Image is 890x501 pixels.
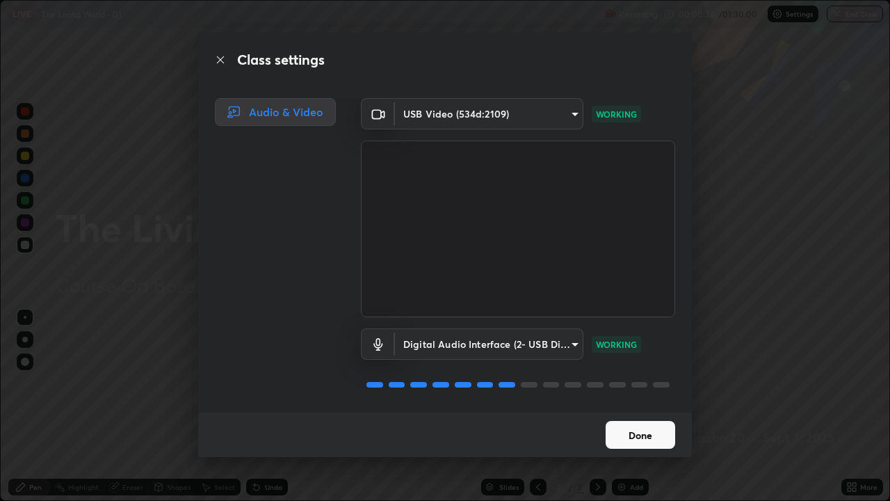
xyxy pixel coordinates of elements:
div: Audio & Video [215,98,336,126]
div: USB Video (534d:2109) [395,98,583,129]
h2: Class settings [237,49,325,70]
p: WORKING [596,338,637,351]
div: USB Video (534d:2109) [395,328,583,360]
button: Done [606,421,675,449]
p: WORKING [596,108,637,120]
